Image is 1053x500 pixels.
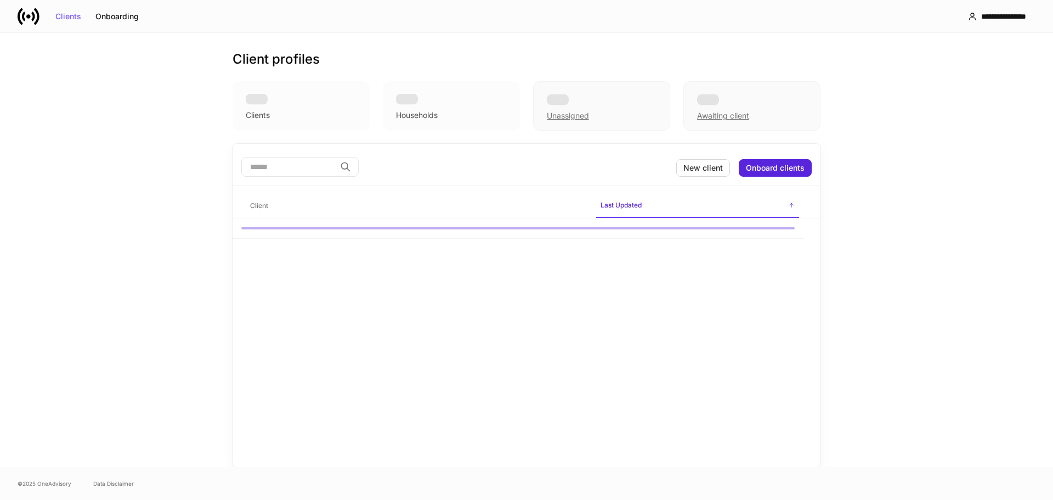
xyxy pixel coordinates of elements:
div: Onboard clients [746,164,805,172]
a: Data Disclaimer [93,479,134,488]
span: Last Updated [596,194,799,218]
div: New client [683,164,723,172]
div: Awaiting client [697,110,749,121]
button: Onboarding [88,8,146,25]
h6: Client [250,200,268,211]
div: Households [396,110,438,121]
h3: Client profiles [233,50,320,68]
button: Clients [48,8,88,25]
div: Onboarding [95,13,139,20]
h6: Last Updated [601,200,642,210]
div: Awaiting client [683,81,820,131]
div: Unassigned [547,110,589,121]
button: New client [676,159,730,177]
div: Unassigned [533,81,670,131]
span: © 2025 OneAdvisory [18,479,71,488]
span: Client [246,195,587,217]
div: Clients [246,110,270,121]
button: Onboard clients [739,159,812,177]
div: Clients [55,13,81,20]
